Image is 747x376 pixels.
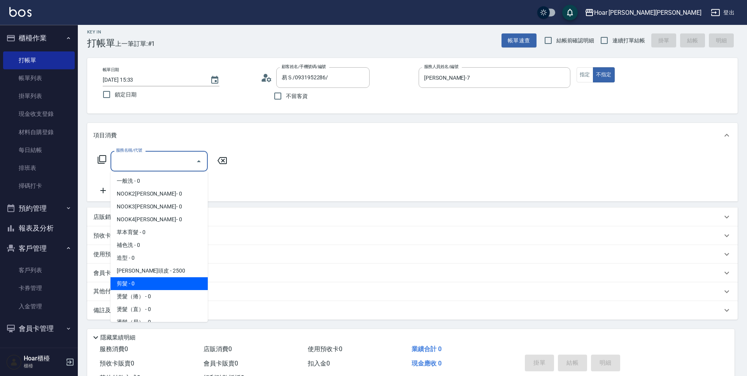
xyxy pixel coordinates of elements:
[110,213,208,226] span: NOOK4[PERSON_NAME]- 0
[100,334,135,342] p: 隱藏業績明細
[3,218,75,238] button: 報表及分析
[3,69,75,87] a: 帳單列表
[110,187,208,200] span: NOOK2[PERSON_NAME]- 0
[308,360,330,367] span: 扣入金 0
[3,318,75,339] button: 會員卡管理
[193,155,205,168] button: Close
[3,28,75,48] button: 櫃檯作業
[115,39,155,49] span: 上一筆訂單:#1
[110,290,208,303] span: 燙髮（捲） - 0
[708,5,738,20] button: 登出
[93,213,117,221] p: 店販銷售
[3,238,75,259] button: 客戶管理
[577,67,593,82] button: 指定
[110,175,208,187] span: 一般洗 - 0
[93,250,123,259] p: 使用預收卡
[87,30,115,35] h2: Key In
[87,301,738,320] div: 備註及來源
[286,92,308,100] span: 不留客資
[3,297,75,315] a: 入金管理
[87,208,738,226] div: 店販銷售
[556,37,594,45] span: 結帳前確認明細
[116,147,142,153] label: 服務名稱/代號
[424,64,458,70] label: 服務人員姓名/編號
[87,226,738,245] div: 預收卡販賣
[87,264,738,282] div: 會員卡銷售
[6,354,22,370] img: Person
[24,362,63,369] p: 櫃檯
[3,87,75,105] a: 掛單列表
[412,360,442,367] span: 現金應收 0
[87,245,738,264] div: 使用預收卡
[110,303,208,316] span: 燙髮（直） - 0
[103,67,119,73] label: 帳單日期
[87,123,738,148] div: 項目消費
[562,5,578,20] button: save
[93,287,165,296] p: 其他付款方式
[100,360,134,367] span: 預收卡販賣 0
[93,269,123,277] p: 會員卡銷售
[110,252,208,264] span: 造型 - 0
[593,67,615,82] button: 不指定
[93,232,123,240] p: 預收卡販賣
[93,306,123,315] p: 備註及來源
[582,5,705,21] button: Hoar [PERSON_NAME][PERSON_NAME]
[24,355,63,362] h5: Hoar櫃檯
[110,316,208,329] span: 燙髮（局） - 0
[3,261,75,279] a: 客戶列表
[282,64,326,70] label: 顧客姓名/手機號碼/編號
[612,37,645,45] span: 連續打單結帳
[103,73,202,86] input: YYYY/MM/DD hh:mm
[308,345,342,353] span: 使用預收卡 0
[9,7,32,17] img: Logo
[3,198,75,219] button: 預約管理
[3,105,75,123] a: 現金收支登錄
[3,279,75,297] a: 卡券管理
[87,282,738,301] div: 其他付款方式入金可用餘額: 0
[3,51,75,69] a: 打帳單
[3,177,75,195] a: 掃碼打卡
[203,360,238,367] span: 會員卡販賣 0
[205,71,224,89] button: Choose date, selected date is 2025-09-22
[3,123,75,141] a: 材料自購登錄
[203,345,232,353] span: 店販消費 0
[3,159,75,177] a: 排班表
[110,239,208,252] span: 補色洗 - 0
[502,33,537,48] button: 帳單速查
[100,345,128,353] span: 服務消費 0
[3,141,75,159] a: 每日結帳
[412,345,442,353] span: 業績合計 0
[594,8,701,17] div: Hoar [PERSON_NAME][PERSON_NAME]
[110,264,208,277] span: [PERSON_NAME]頭皮 - 2500
[93,131,117,140] p: 項目消費
[87,38,115,49] h3: 打帳單
[110,200,208,213] span: NOOK3[PERSON_NAME]- 0
[110,277,208,290] span: 剪髮 - 0
[115,91,137,99] span: 鎖定日期
[110,226,208,239] span: 草本育髮 - 0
